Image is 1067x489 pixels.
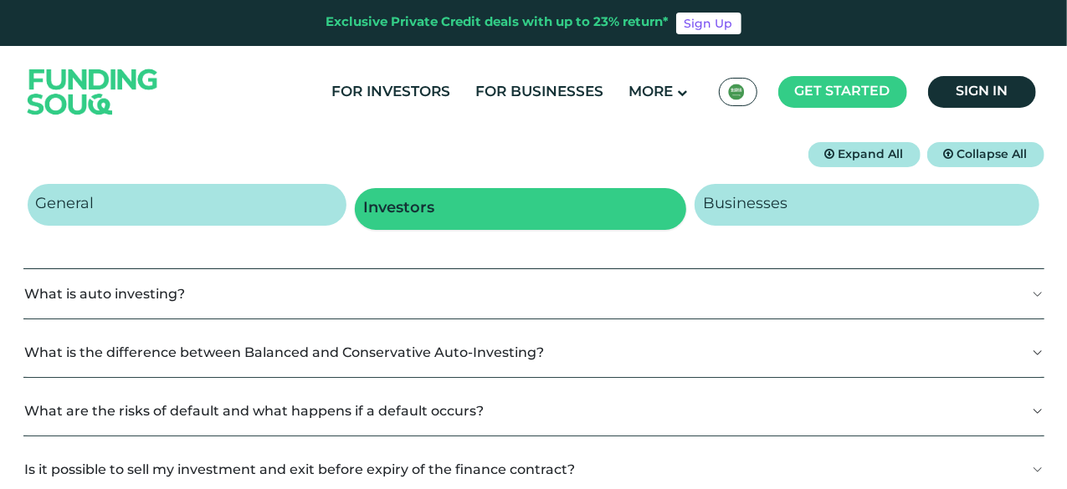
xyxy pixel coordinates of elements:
div: Exclusive Private Credit deals with up to 23% return* [326,13,669,33]
a: Businesses [695,184,1039,226]
button: What is auto investing? [23,269,1044,318]
span: Collapse All [957,149,1028,160]
span: Expand All [839,149,904,160]
span: Sign in [956,85,1008,98]
h2: Investors [363,200,434,218]
button: Expand All [808,142,921,167]
h2: General [36,196,95,214]
img: SA Flag [728,84,745,100]
a: Investors [355,188,686,230]
button: What are the risks of default and what happens if a default occurs? [23,386,1044,436]
button: What is the difference between Balanced and Conservative Auto-Investing? [23,328,1044,377]
span: Get started [795,85,890,98]
a: For Investors [328,79,455,106]
button: Collapse All [927,142,1044,167]
a: Sign Up [676,13,741,34]
a: For Businesses [472,79,608,106]
h2: Businesses [703,196,787,214]
span: More [629,85,674,99]
a: General [28,184,346,226]
a: Sign in [928,76,1036,108]
img: Logo [11,49,175,134]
